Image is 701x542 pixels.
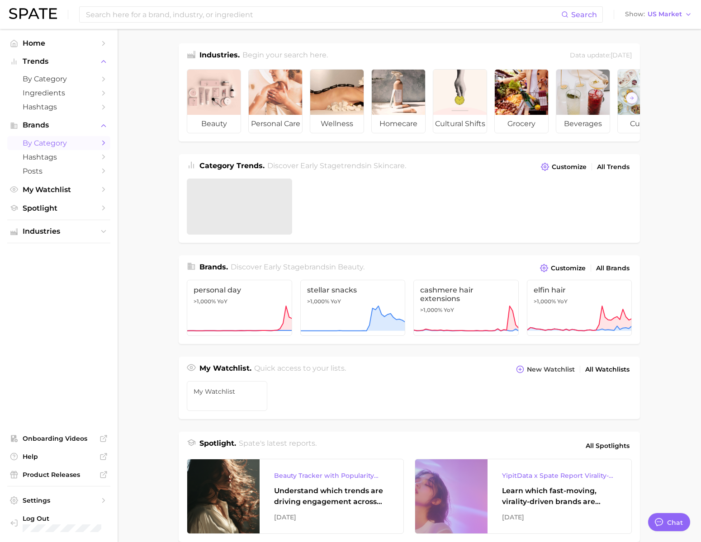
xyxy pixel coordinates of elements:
a: Ingredients [7,86,110,100]
span: Hashtags [23,153,95,161]
h1: Spotlight. [199,438,236,453]
span: >1,000% [307,298,329,305]
span: YoY [444,306,454,314]
h2: Spate's latest reports. [239,438,317,453]
span: My Watchlist [23,185,95,194]
div: Beauty Tracker with Popularity Index [274,470,389,481]
a: by Category [7,72,110,86]
a: All Brands [594,262,632,274]
h1: Industries. [199,50,240,62]
span: homecare [372,115,425,133]
span: New Watchlist [527,366,575,373]
span: Industries [23,227,95,236]
h1: My Watchlist. [199,363,251,376]
a: by Category [7,136,110,150]
span: All Spotlights [586,440,630,451]
span: Help [23,452,95,461]
button: Trends [7,55,110,68]
a: Posts [7,164,110,178]
a: cultural shifts [433,69,487,133]
span: Onboarding Videos [23,434,95,443]
button: Customize [538,262,588,274]
span: Product Releases [23,471,95,479]
a: Beauty Tracker with Popularity IndexUnderstand which trends are driving engagement across platfor... [187,459,404,534]
span: Customize [552,163,587,171]
a: Log out. Currently logged in with e-mail doyeon@spate.nyc. [7,512,110,535]
span: >1,000% [420,306,442,313]
a: My Watchlist [7,183,110,197]
span: stellar snacks [307,286,399,294]
button: ShowUS Market [623,9,694,20]
span: cashmere hair extensions [420,286,512,303]
a: Hashtags [7,100,110,114]
span: Show [625,12,645,17]
span: Hashtags [23,103,95,111]
span: Ingredients [23,89,95,97]
span: Trends [23,57,95,66]
span: beauty [187,115,241,133]
span: by Category [23,139,95,147]
span: by Category [23,75,95,83]
span: Spotlight [23,204,95,212]
span: >1,000% [194,298,216,305]
a: Spotlight [7,201,110,215]
span: personal care [249,115,302,133]
h2: Begin your search here. [242,50,328,62]
span: Discover Early Stage trends in . [267,161,406,170]
span: Posts [23,167,95,175]
a: All Trends [595,161,632,173]
span: US Market [648,12,682,17]
button: Customize [539,160,589,173]
span: Brands [23,121,95,129]
span: Brands . [199,263,228,271]
a: personal day>1,000% YoY [187,280,292,336]
span: personal day [194,286,285,294]
span: wellness [310,115,364,133]
img: SPATE [9,8,57,19]
span: Category Trends . [199,161,265,170]
span: YoY [557,298,568,305]
span: cultural shifts [433,115,487,133]
a: elfin hair>1,000% YoY [527,280,632,336]
a: beverages [556,69,610,133]
a: Hashtags [7,150,110,164]
span: Home [23,39,95,47]
span: Discover Early Stage brands in . [231,263,365,271]
h2: Quick access to your lists. [254,363,346,376]
a: grocery [494,69,549,133]
a: Help [7,450,110,463]
a: wellness [310,69,364,133]
span: Settings [23,496,95,504]
span: >1,000% [534,298,556,305]
a: personal care [248,69,303,133]
button: Industries [7,225,110,238]
span: My Watchlist [194,388,261,395]
div: YipitData x Spate Report Virality-Driven Brands Are Taking a Slice of the Beauty Pie [502,470,617,481]
button: New Watchlist [514,363,577,376]
span: beauty [338,263,363,271]
a: Onboarding Videos [7,432,110,445]
span: YoY [331,298,341,305]
span: All Trends [597,163,630,171]
div: Learn which fast-moving, virality-driven brands are leading the pack, the risks of viral growth, ... [502,485,617,507]
a: homecare [371,69,426,133]
span: Search [571,10,597,19]
div: [DATE] [274,512,389,523]
span: beverages [556,115,610,133]
a: Product Releases [7,468,110,481]
a: All Watchlists [583,363,632,376]
div: [DATE] [502,512,617,523]
div: Data update: [DATE] [570,50,632,62]
span: grocery [495,115,548,133]
a: Settings [7,494,110,507]
button: Brands [7,118,110,132]
span: Log Out [23,514,103,523]
span: All Watchlists [585,366,630,373]
a: stellar snacks>1,000% YoY [300,280,406,336]
input: Search here for a brand, industry, or ingredient [85,7,561,22]
a: culinary [617,69,672,133]
span: elfin hair [534,286,625,294]
span: All Brands [596,264,630,272]
a: My Watchlist [187,381,267,411]
a: YipitData x Spate Report Virality-Driven Brands Are Taking a Slice of the Beauty PieLearn which f... [415,459,632,534]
